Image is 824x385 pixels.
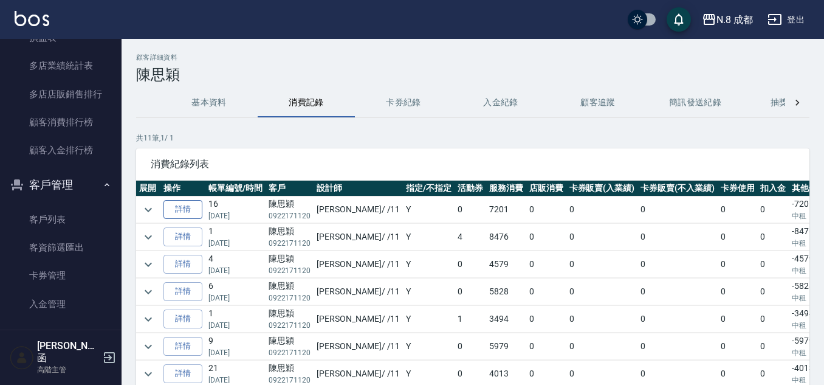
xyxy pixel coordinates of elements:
img: Person [10,345,34,370]
td: 1 [205,306,266,333]
a: 多店業績統計表 [5,52,117,80]
a: 詳情 [163,227,202,246]
button: expand row [139,228,157,246]
td: 9 [205,333,266,360]
button: expand row [139,201,157,219]
td: 5979 [486,333,526,360]
span: 消費紀錄列表 [151,158,795,170]
a: 入金管理 [5,290,117,318]
td: 0 [566,279,638,305]
button: 客戶管理 [5,169,117,201]
td: 0 [757,196,789,223]
a: 卡券管理 [5,262,117,290]
td: 0 [637,251,718,278]
td: 0 [637,279,718,305]
button: N.8 成都 [697,7,758,32]
td: 0 [566,224,638,251]
p: [DATE] [208,347,263,358]
td: 0 [637,306,718,333]
button: 基本資料 [160,88,258,117]
td: 0 [526,224,566,251]
a: 詳情 [163,337,202,356]
p: [DATE] [208,238,263,249]
td: 0 [637,333,718,360]
p: [DATE] [208,210,263,221]
td: 0 [526,306,566,333]
button: expand row [139,255,157,274]
td: [PERSON_NAME] / /11 [314,333,403,360]
h2: 顧客詳細資料 [136,54,809,61]
td: 陳思穎 [266,306,314,333]
td: [PERSON_NAME] / /11 [314,251,403,278]
p: 高階主管 [37,364,99,375]
td: 0 [566,251,638,278]
th: 帳單編號/時間 [205,181,266,196]
p: 共 11 筆, 1 / 1 [136,133,809,144]
button: 入金紀錄 [452,88,549,117]
td: 8476 [486,224,526,251]
p: 0922171120 [269,293,311,303]
button: 員工及薪資 [5,323,117,355]
p: [DATE] [208,320,263,331]
td: Y [403,279,455,305]
td: Y [403,196,455,223]
div: N.8 成都 [716,12,753,27]
th: 指定/不指定 [403,181,455,196]
a: 詳情 [163,364,202,383]
th: 卡券販賣(入業績) [566,181,638,196]
th: 展開 [136,181,160,196]
td: 0 [455,279,486,305]
td: 0 [526,251,566,278]
button: expand row [139,310,157,328]
th: 操作 [160,181,205,196]
td: 0 [566,306,638,333]
td: 4579 [486,251,526,278]
button: 卡券紀錄 [355,88,452,117]
td: 0 [718,333,758,360]
a: 詳情 [163,200,202,219]
th: 服務消費 [486,181,526,196]
td: 0 [718,279,758,305]
td: 0 [455,333,486,360]
td: 0 [757,224,789,251]
td: 3494 [486,306,526,333]
td: [PERSON_NAME] / /11 [314,224,403,251]
td: 陳思穎 [266,196,314,223]
td: 0 [566,196,638,223]
td: Y [403,333,455,360]
td: 0 [637,224,718,251]
a: 客戶列表 [5,206,117,234]
p: 0922171120 [269,347,311,358]
p: 0922171120 [269,210,311,221]
button: 顧客追蹤 [549,88,647,117]
a: 詳情 [163,282,202,301]
td: 陳思穎 [266,279,314,305]
a: 客資篩選匯出 [5,234,117,262]
th: 卡券販賣(不入業績) [637,181,718,196]
button: expand row [139,338,157,356]
p: 0922171120 [269,238,311,249]
td: 0 [718,251,758,278]
td: 0 [718,224,758,251]
td: [PERSON_NAME] / /11 [314,196,403,223]
td: 4 [205,251,266,278]
p: 0922171120 [269,265,311,276]
td: Y [403,251,455,278]
p: [DATE] [208,265,263,276]
td: [PERSON_NAME] / /11 [314,306,403,333]
a: 詳情 [163,310,202,328]
th: 扣入金 [757,181,789,196]
p: 0922171120 [269,320,311,331]
a: 詳情 [163,255,202,274]
td: 陳思穎 [266,333,314,360]
td: 0 [526,333,566,360]
td: 0 [757,306,789,333]
td: 陳思穎 [266,224,314,251]
td: 0 [757,251,789,278]
img: Logo [15,11,49,26]
td: 0 [718,196,758,223]
button: 消費記錄 [258,88,355,117]
h3: 陳思穎 [136,66,809,83]
a: 顧客入金排行榜 [5,136,117,164]
td: 0 [526,196,566,223]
